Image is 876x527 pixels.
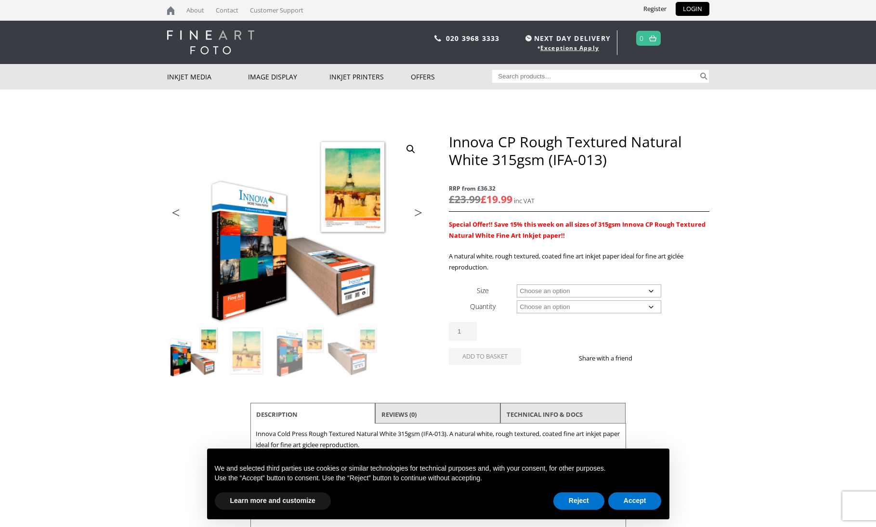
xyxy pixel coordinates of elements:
p: We and selected third parties use cookies or similar technologies for technical purposes and, wit... [215,464,662,474]
button: Accept [608,492,662,510]
span: £ [449,193,455,206]
a: Inkjet Media [167,64,248,90]
h1: Innova CP Rough Textured Natural White 315gsm (IFA-013) [449,133,709,168]
a: Offers [411,64,492,90]
img: logo-white.svg [167,30,254,54]
a: Register [636,2,674,16]
img: time.svg [525,35,532,41]
img: facebook sharing button [644,354,652,362]
bdi: 19.99 [481,193,512,206]
img: Innova CP Rough Textured Natural White 315gsm (IFA-013) - Image 2 [221,325,273,377]
span: Special Offer!! Save 15% this week on all sizes of 315gsm Innova CP Rough Textured Natural White ... [449,220,706,240]
span: NEXT DAY DELIVERY [523,33,611,44]
img: Innova CP Rough Textured Natural White 315gsm (IFA-013) - Image 3 [274,325,326,377]
input: Search products… [492,70,698,83]
p: Share with a friend [579,353,644,364]
a: 0 [640,31,644,45]
a: Inkjet Printers [329,64,411,90]
a: Reviews (0) [381,406,417,423]
p: A natural white, rough textured, coated fine art inkjet paper ideal for fine art giclée reproduct... [449,251,709,273]
a: Exceptions Apply [540,44,599,52]
bdi: 23.99 [449,193,481,206]
img: Innova CP Rough Textured Natural White 315gsm (IFA-013) [167,133,427,325]
img: twitter sharing button [655,354,663,362]
button: Reject [553,492,604,510]
input: Product quantity [449,322,477,341]
img: Innova CP Rough Textured Natural White 315gsm (IFA-013) - Image 4 [327,325,379,377]
button: Search [698,70,709,83]
label: Quantity [470,302,496,311]
a: LOGIN [676,2,709,16]
p: Use the “Accept” button to consent. Use the “Reject” button to continue without accepting. [215,474,662,483]
span: RRP from £36.32 [449,183,709,194]
button: Add to basket [449,348,521,365]
a: Image Display [248,64,329,90]
a: 020 3968 3333 [446,34,500,43]
img: phone.svg [434,35,441,41]
img: Innova CP Rough Textured Natural White 315gsm (IFA-013) [168,325,220,377]
label: Size [477,286,489,295]
a: TECHNICAL INFO & DOCS [507,406,583,423]
span: £ [481,193,486,206]
img: basket.svg [649,35,656,41]
img: email sharing button [667,354,675,362]
a: View full-screen image gallery [402,141,419,158]
div: Notice [199,441,677,527]
p: Innova Cold Press Rough Textured Natural White 315gsm (IFA-013). A natural white, rough textured,... [256,428,621,450]
button: Learn more and customize [215,492,331,510]
a: Description [256,406,298,423]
